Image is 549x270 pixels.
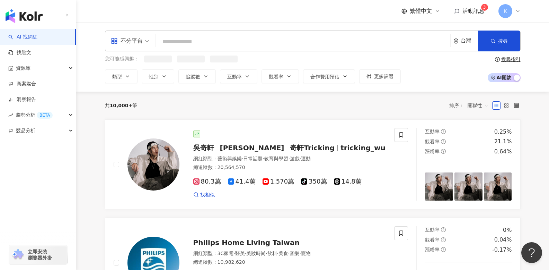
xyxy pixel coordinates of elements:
span: · [288,251,290,256]
a: 找貼文 [8,49,31,56]
span: Philips Home Living Taiwan [193,238,300,247]
span: · [263,156,264,161]
div: BETA [37,112,53,119]
span: 趨勢分析 [16,107,53,123]
span: 運動 [301,156,311,161]
div: 總追蹤數 ： 10,982,620 [193,259,386,266]
div: 0.64% [494,148,512,155]
a: KOL Avatar吳奇軒[PERSON_NAME]奇軒Trickingtricking_wu網紅類型：藝術與娛樂·日常話題·教育與學習·遊戲·運動總追蹤數：20,564,57080.3萬41.... [105,119,521,209]
div: 搜尋指引 [501,57,521,62]
a: 商案媒合 [8,81,36,87]
span: question-circle [441,129,446,134]
div: 排序： [449,100,492,111]
span: · [277,251,278,256]
iframe: Help Scout Beacon - Open [521,242,542,263]
img: post-image [425,172,453,201]
div: 網紅類型 ： [193,250,386,257]
span: 80.3萬 [193,178,221,185]
span: 美妝時尚 [246,251,266,256]
span: appstore [111,37,118,44]
span: 41.4萬 [228,178,256,185]
a: searchAI 找網紅 [8,34,37,41]
div: 0% [503,226,512,234]
span: 漲粉率 [425,149,440,154]
span: 飲料 [267,251,277,256]
button: 觀看率 [262,69,299,83]
span: 1,570萬 [263,178,294,185]
span: K [504,7,507,15]
span: 互動率 [425,227,440,233]
span: 追蹤數 [186,74,200,79]
div: -0.17% [492,246,512,254]
span: 美食 [278,251,288,256]
span: 互動率 [227,74,242,79]
span: 活動訊息 [462,8,485,14]
span: 繁體中文 [410,7,432,15]
span: 14.8萬 [334,178,362,185]
a: chrome extension立即安裝 瀏覽器外掛 [9,245,67,264]
span: 搜尋 [498,38,508,44]
span: 觀看率 [269,74,283,79]
span: 互動率 [425,129,440,134]
span: 日常話題 [243,156,263,161]
span: question-circle [441,149,446,154]
span: 3C家電 [218,251,234,256]
div: 不分平台 [111,35,143,47]
span: 遊戲 [290,156,300,161]
span: · [266,251,267,256]
img: chrome extension [11,249,25,260]
span: · [242,156,243,161]
button: 搜尋 [478,31,520,51]
div: 總追蹤數 ： 20,564,570 [193,164,386,171]
span: question-circle [441,247,446,252]
div: 0.04% [494,236,512,244]
span: 教育與學習 [264,156,288,161]
span: question-circle [441,139,446,144]
span: question-circle [441,227,446,232]
span: 資源庫 [16,60,30,76]
span: · [300,156,301,161]
div: 網紅類型 ： [193,155,386,162]
span: 找相似 [200,192,215,199]
span: 吳奇軒 [193,144,214,152]
span: 350萬 [301,178,327,185]
span: 藝術與娛樂 [218,156,242,161]
span: 寵物 [301,251,311,256]
span: 奇軒Tricking [290,144,335,152]
img: post-image [484,172,512,201]
span: 立即安裝 瀏覽器外掛 [28,248,52,261]
a: 洞察報告 [8,96,36,103]
span: 觀看率 [425,237,440,243]
img: KOL Avatar [127,138,179,191]
sup: 3 [481,4,488,11]
span: tricking_wu [340,144,386,152]
div: 台灣 [461,38,478,44]
span: 關聯性 [468,100,488,111]
span: · [288,156,290,161]
span: [PERSON_NAME] [220,144,284,152]
button: 合作費用預估 [303,69,355,83]
a: 找相似 [193,192,215,199]
span: question-circle [495,57,500,62]
button: 性別 [142,69,174,83]
span: · [245,251,246,256]
div: 21.1% [494,138,512,145]
span: environment [453,39,459,44]
span: question-circle [441,237,446,242]
span: 音樂 [290,251,299,256]
span: rise [8,113,13,118]
span: 競品分析 [16,123,35,138]
span: 10,000+ [110,103,133,108]
span: · [299,251,301,256]
img: logo [6,9,43,23]
div: 0.25% [494,128,512,136]
span: · [233,251,235,256]
span: 3 [483,5,486,10]
button: 類型 [105,69,138,83]
span: 觀看率 [425,139,440,144]
span: 漲粉率 [425,247,440,252]
span: 性別 [149,74,159,79]
span: 合作費用預估 [310,74,339,79]
span: 醫美 [235,251,245,256]
span: 您可能感興趣： [105,56,139,62]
